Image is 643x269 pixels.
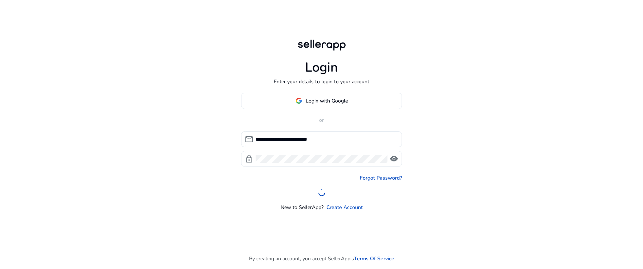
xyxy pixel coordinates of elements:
[245,154,253,163] span: lock
[390,154,398,163] span: visibility
[360,174,402,182] a: Forgot Password?
[326,204,363,211] a: Create Account
[305,60,338,75] h1: Login
[296,97,302,104] img: google-logo.svg
[306,97,348,105] span: Login with Google
[354,255,394,262] a: Terms Of Service
[245,135,253,144] span: mail
[241,116,402,124] p: or
[241,93,402,109] button: Login with Google
[281,204,323,211] p: New to SellerApp?
[274,78,369,85] p: Enter your details to login to your account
